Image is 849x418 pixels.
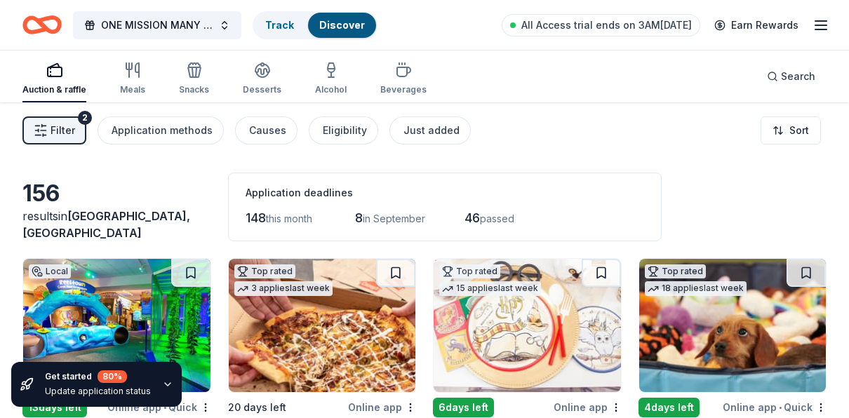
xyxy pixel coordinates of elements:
div: Application deadlines [246,184,644,201]
span: in [22,209,190,240]
a: Track [265,19,294,31]
button: Just added [389,116,471,144]
button: Search [756,62,827,90]
div: Top rated [439,264,500,278]
div: Top rated [645,264,706,278]
a: Earn Rewards [706,13,807,38]
span: Filter [51,122,75,139]
span: 148 [246,210,266,225]
button: Snacks [179,56,209,102]
span: Search [781,68,815,85]
img: Image for The Magic House [23,259,210,392]
div: 15 applies last week [439,281,541,296]
button: Application methods [98,116,224,144]
div: Snacks [179,84,209,95]
button: Eligibility [309,116,378,144]
button: Meals [120,56,145,102]
span: this month [266,213,312,224]
div: Beverages [380,84,427,95]
span: 46 [464,210,480,225]
button: Auction & raffle [22,56,86,102]
div: Alcohol [315,84,347,95]
div: Application methods [112,122,213,139]
button: Beverages [380,56,427,102]
button: ONE MISSION MANY MIRACLES [73,11,241,39]
span: Sort [789,122,809,139]
button: Desserts [243,56,281,102]
span: [GEOGRAPHIC_DATA], [GEOGRAPHIC_DATA] [22,209,190,240]
div: Get started [45,370,151,383]
button: Causes [235,116,298,144]
div: 4 days left [639,398,700,417]
div: Online app [348,398,416,416]
div: Update application status [45,386,151,397]
div: 3 applies last week [234,281,333,296]
span: ONE MISSION MANY MIRACLES [101,17,213,34]
span: passed [480,213,514,224]
a: All Access trial ends on 3AM[DATE] [502,14,700,36]
div: 2 [78,111,92,125]
div: Online app [554,398,622,416]
div: Causes [249,122,286,139]
div: Meals [120,84,145,95]
div: Local [29,264,71,278]
div: 80 % [98,370,127,383]
span: • [779,402,782,413]
img: Image for Casey's [229,259,416,392]
div: Top rated [234,264,295,278]
div: Desserts [243,84,281,95]
img: Image for Oriental Trading [434,259,621,392]
div: 20 days left [228,399,286,416]
img: Image for BarkBox [639,259,827,392]
span: All Access trial ends on 3AM[DATE] [521,17,692,34]
a: Home [22,8,62,41]
button: Filter2 [22,116,86,144]
div: Just added [403,122,460,139]
span: in September [363,213,425,224]
button: Alcohol [315,56,347,102]
button: TrackDiscover [253,11,377,39]
div: Online app Quick [723,398,827,416]
div: Auction & raffle [22,84,86,95]
div: 156 [22,180,211,208]
button: Sort [761,116,821,144]
div: results [22,208,211,241]
a: Discover [319,19,365,31]
div: 18 applies last week [645,281,747,296]
span: 8 [355,210,363,225]
div: 6 days left [433,398,494,417]
div: Eligibility [323,122,367,139]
